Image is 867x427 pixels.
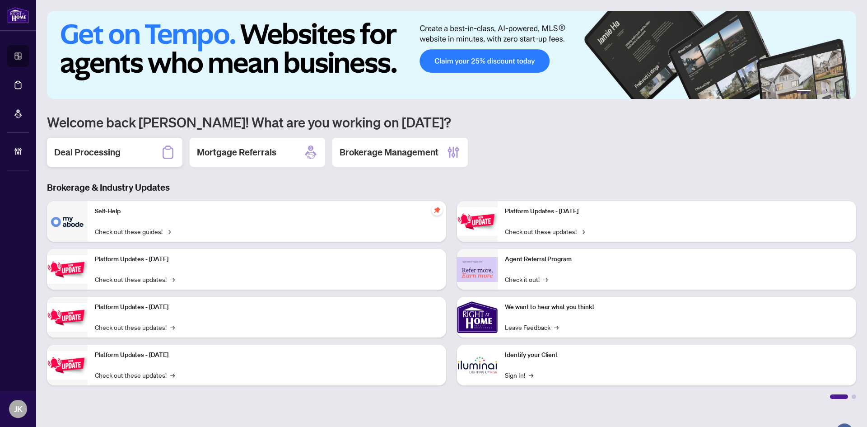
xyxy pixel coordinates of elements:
a: Check out these updates!→ [95,274,175,284]
a: Leave Feedback→ [505,322,559,332]
span: → [166,226,171,236]
img: Agent Referral Program [457,257,498,282]
h3: Brokerage & Industry Updates [47,181,856,194]
span: → [170,322,175,332]
p: Platform Updates - [DATE] [95,254,439,264]
button: 1 [797,90,811,94]
button: 4 [829,90,833,94]
h2: Mortgage Referrals [197,146,276,159]
a: Check out these updates!→ [505,226,585,236]
a: Check out these updates!→ [95,370,175,380]
button: 2 [815,90,818,94]
img: We want to hear what you think! [457,297,498,338]
span: → [170,370,175,380]
button: 6 [844,90,847,94]
button: Open asap [831,395,858,422]
img: Platform Updates - July 21, 2025 [47,303,88,332]
p: Platform Updates - [DATE] [95,302,439,312]
p: We want to hear what you think! [505,302,849,312]
a: Check out these updates!→ [95,322,175,332]
img: logo [7,7,29,23]
img: Identify your Client [457,345,498,385]
h2: Brokerage Management [340,146,438,159]
a: Check out these guides!→ [95,226,171,236]
button: 5 [836,90,840,94]
p: Identify your Client [505,350,849,360]
img: Slide 0 [47,11,856,99]
p: Platform Updates - [DATE] [95,350,439,360]
button: 3 [822,90,825,94]
span: → [170,274,175,284]
span: → [580,226,585,236]
img: Platform Updates - June 23, 2025 [457,207,498,236]
span: → [529,370,533,380]
h2: Deal Processing [54,146,121,159]
img: Platform Updates - September 16, 2025 [47,255,88,284]
p: Platform Updates - [DATE] [505,206,849,216]
span: → [554,322,559,332]
a: Sign In!→ [505,370,533,380]
p: Self-Help [95,206,439,216]
img: Platform Updates - July 8, 2025 [47,351,88,380]
span: → [543,274,548,284]
a: Check it out!→ [505,274,548,284]
p: Agent Referral Program [505,254,849,264]
span: JK [14,403,23,415]
img: Self-Help [47,201,88,242]
span: pushpin [432,205,443,216]
h1: Welcome back [PERSON_NAME]! What are you working on [DATE]? [47,113,856,131]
